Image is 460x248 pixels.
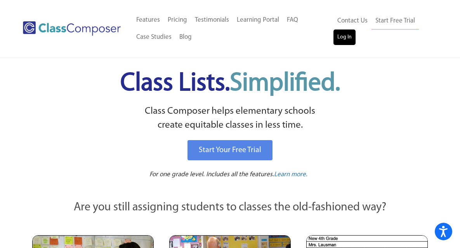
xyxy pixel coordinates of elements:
[175,29,196,46] a: Blog
[31,104,429,133] p: Class Composer helps elementary schools create equitable classes in less time.
[132,12,333,46] nav: Header Menu
[32,199,428,216] p: Are you still assigning students to classes the old-fashioned way?
[283,12,302,29] a: FAQ
[164,12,191,29] a: Pricing
[23,21,121,36] img: Class Composer
[191,12,233,29] a: Testimonials
[199,146,261,154] span: Start Your Free Trial
[274,171,307,178] span: Learn more.
[333,29,356,45] a: Log In
[132,29,175,46] a: Case Studies
[187,140,273,160] a: Start Your Free Trial
[333,12,431,45] nav: Header Menu
[132,12,164,29] a: Features
[333,12,371,29] a: Contact Us
[371,12,419,30] a: Start Free Trial
[120,71,340,96] span: Class Lists.
[274,170,307,180] a: Learn more.
[230,71,340,96] span: Simplified.
[233,12,283,29] a: Learning Portal
[149,171,274,178] span: For one grade level. Includes all the features.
